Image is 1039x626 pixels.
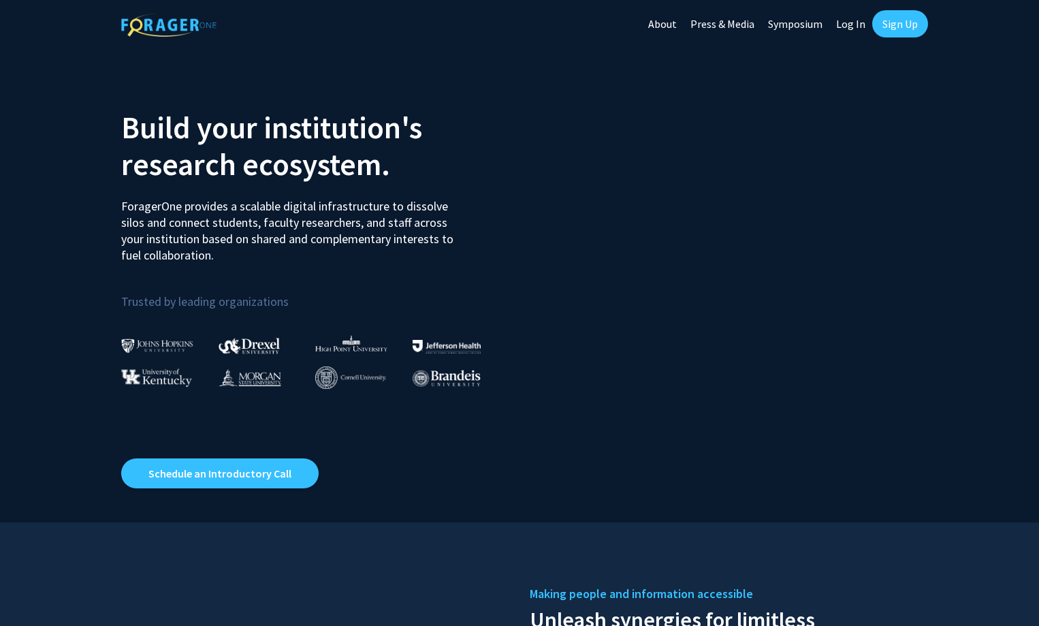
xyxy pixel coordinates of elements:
img: ForagerOne Logo [121,13,217,37]
img: Johns Hopkins University [121,339,193,353]
img: Thomas Jefferson University [413,340,481,353]
a: Sign Up [872,10,928,37]
img: Cornell University [315,366,386,389]
img: Drexel University [219,338,280,354]
img: High Point University [315,335,387,351]
img: University of Kentucky [121,369,192,387]
img: Brandeis University [413,370,481,387]
h2: Build your institution's research ecosystem. [121,109,509,183]
img: Morgan State University [219,369,281,386]
p: Trusted by leading organizations [121,275,509,312]
p: ForagerOne provides a scalable digital infrastructure to dissolve silos and connect students, fac... [121,188,463,264]
h5: Making people and information accessible [530,584,918,604]
a: Opens in a new tab [121,458,319,488]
